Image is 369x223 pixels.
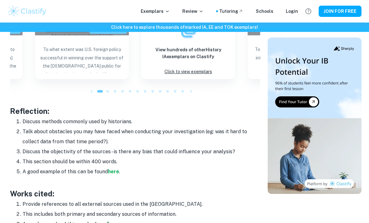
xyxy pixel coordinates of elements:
p: Exemplars [141,8,170,15]
a: ExemplarsView hundreds of otherHistory IAexemplars on ClastifyClick to view exemplars [141,17,235,79]
h3: Reflection: [10,105,260,117]
a: here [108,169,119,175]
p: To what extent was U.S. foreign policy successful in winning over the support of the [DEMOGRAPHIC... [40,45,124,73]
img: Thumbnail [268,38,361,194]
li: Talk about obstacles you may have faced when conducting your investigation (eg: was it hard to co... [23,127,260,147]
a: Blog exemplar: To what extent was U.S. foreign policy sGrade received:7To what extent was U.S. fo... [35,17,129,79]
li: This section should be within 400 words. [23,157,260,167]
li: This includes both primary and secondary sources of information. [23,209,260,219]
h3: Works cited: [10,188,260,199]
h6: Click here to explore thousands of marked IA, EE and TOK exemplars ! [1,24,368,31]
a: Blog exemplar: To what extent was FDR governmental intTo what extent was FDR governmental interve... [248,17,341,79]
li: Provide references to all external sources used in the [GEOGRAPHIC_DATA]. [23,199,260,209]
a: Schools [256,8,273,15]
h6: View hundreds of other History IA exemplars on Clastify [146,46,230,60]
button: JOIN FOR FREE [319,6,361,17]
img: Clastify logo [8,5,47,18]
p: Click to view exemplars [164,68,212,76]
a: Tutoring [219,8,243,15]
a: Login [286,8,298,15]
p: To what extent was FDR governmental intervention responsible for the end of the Great Depression ... [253,45,336,73]
p: Review [182,8,204,15]
button: Help and Feedback [303,6,314,17]
li: Discuss the objectivity of the sources - is there any bias that could influence your analysis? [23,147,260,157]
li: Discuss methods commonly used by historians. [23,117,260,127]
li: A good example of this can be found . [23,167,260,177]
